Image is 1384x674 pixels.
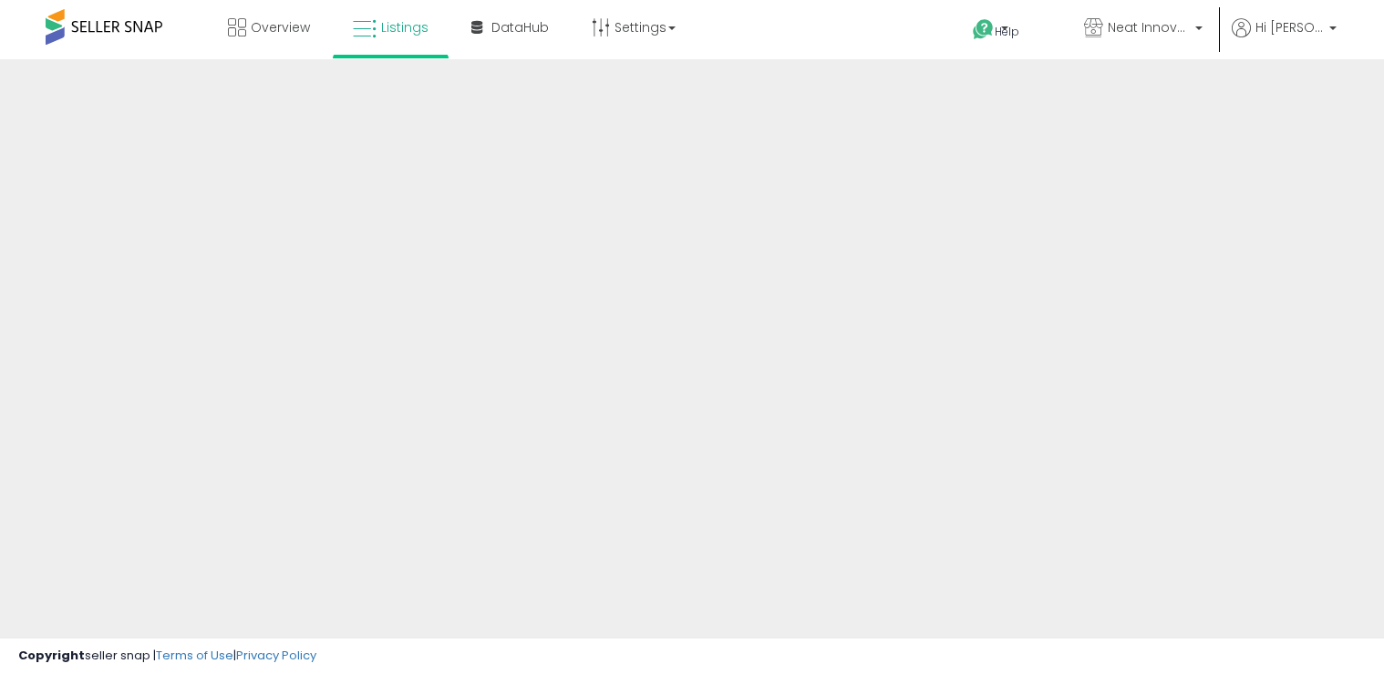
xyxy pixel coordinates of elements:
span: Help [995,24,1019,39]
span: Hi [PERSON_NAME] [1255,18,1324,36]
div: seller snap | | [18,648,316,665]
a: Terms of Use [156,647,233,664]
a: Help [958,5,1055,59]
span: Overview [251,18,310,36]
i: Get Help [972,18,995,41]
strong: Copyright [18,647,85,664]
span: Listings [381,18,429,36]
span: DataHub [491,18,549,36]
a: Privacy Policy [236,647,316,664]
a: Hi [PERSON_NAME] [1232,18,1337,59]
span: Neat Innovations [1108,18,1190,36]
